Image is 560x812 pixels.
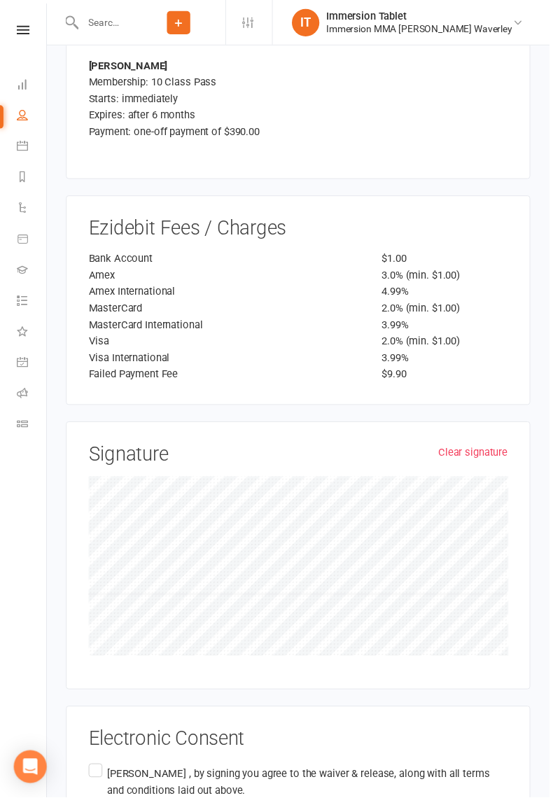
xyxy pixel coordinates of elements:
[379,288,528,305] div: 4.99%
[379,272,528,288] div: 3.0% (min. $1.00)
[80,288,379,305] div: Amex International
[90,452,517,474] h3: Signature
[332,10,522,23] div: Immersion Tablet
[17,103,48,134] a: People
[90,60,171,73] strong: [PERSON_NAME]
[80,356,379,372] div: Visa International
[90,75,517,92] div: Membership: 10 Class Pass
[80,339,379,356] div: Visa
[90,108,517,125] div: Expires: after 6 months
[447,452,517,469] a: Clear signature
[90,742,517,764] h3: Electronic Consent
[17,166,48,197] a: Reports
[14,764,48,798] div: Open Intercom Messenger
[80,322,379,339] div: MasterCard International
[90,92,517,108] div: Starts: immediately
[379,339,528,356] div: 2.0% (min. $1.00)
[17,355,48,386] a: General attendance kiosk mode
[297,9,325,37] div: IT
[379,372,528,389] div: $9.90
[80,272,379,288] div: Amex
[80,13,134,33] input: Search...
[80,372,379,389] div: Failed Payment Fee
[379,356,528,372] div: 3.99%
[379,255,528,272] div: $1.00
[17,323,48,355] a: What's New
[90,222,517,244] h3: Ezidebit Fees / Charges
[90,125,517,142] div: Payment: one-off payment of $390.00
[80,305,379,322] div: MasterCard
[80,255,379,272] div: Bank Account
[17,386,48,418] a: Roll call kiosk mode
[17,134,48,166] a: Calendar
[379,322,528,339] div: 3.99%
[17,71,48,103] a: Dashboard
[332,23,522,36] div: Immersion MMA [PERSON_NAME] Waverley
[379,305,528,322] div: 2.0% (min. $1.00)
[17,418,48,449] a: Class kiosk mode
[17,229,48,260] a: Product Sales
